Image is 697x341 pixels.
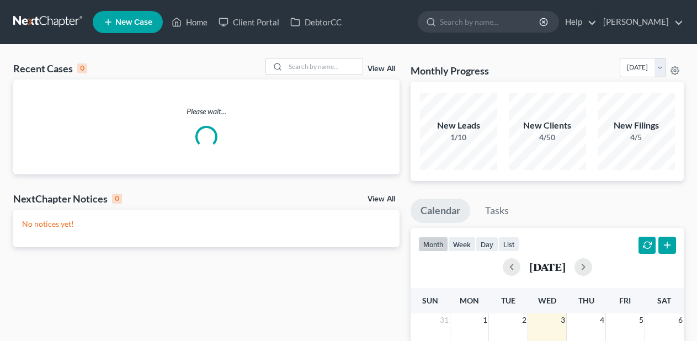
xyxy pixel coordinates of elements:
[476,237,498,252] button: day
[475,199,519,223] a: Tasks
[578,296,594,305] span: Thu
[22,219,391,230] p: No notices yet!
[422,296,438,305] span: Sun
[460,296,479,305] span: Mon
[285,12,347,32] a: DebtorCC
[538,296,556,305] span: Wed
[411,199,470,223] a: Calendar
[213,12,285,32] a: Client Portal
[115,18,152,26] span: New Case
[498,237,519,252] button: list
[598,132,675,143] div: 4/5
[166,12,213,32] a: Home
[521,313,528,327] span: 2
[285,58,363,74] input: Search by name...
[440,12,541,32] input: Search by name...
[529,261,566,273] h2: [DATE]
[482,313,488,327] span: 1
[420,119,497,132] div: New Leads
[13,62,87,75] div: Recent Cases
[509,119,586,132] div: New Clients
[598,12,683,32] a: [PERSON_NAME]
[501,296,515,305] span: Tue
[77,63,87,73] div: 0
[448,237,476,252] button: week
[411,64,489,77] h3: Monthly Progress
[13,106,400,117] p: Please wait...
[598,119,675,132] div: New Filings
[560,12,597,32] a: Help
[439,313,450,327] span: 31
[509,132,586,143] div: 4/50
[560,313,566,327] span: 3
[599,313,605,327] span: 4
[13,192,122,205] div: NextChapter Notices
[638,313,645,327] span: 5
[112,194,122,204] div: 0
[420,132,497,143] div: 1/10
[677,313,684,327] span: 6
[368,65,395,73] a: View All
[619,296,631,305] span: Fri
[368,195,395,203] a: View All
[657,296,671,305] span: Sat
[418,237,448,252] button: month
